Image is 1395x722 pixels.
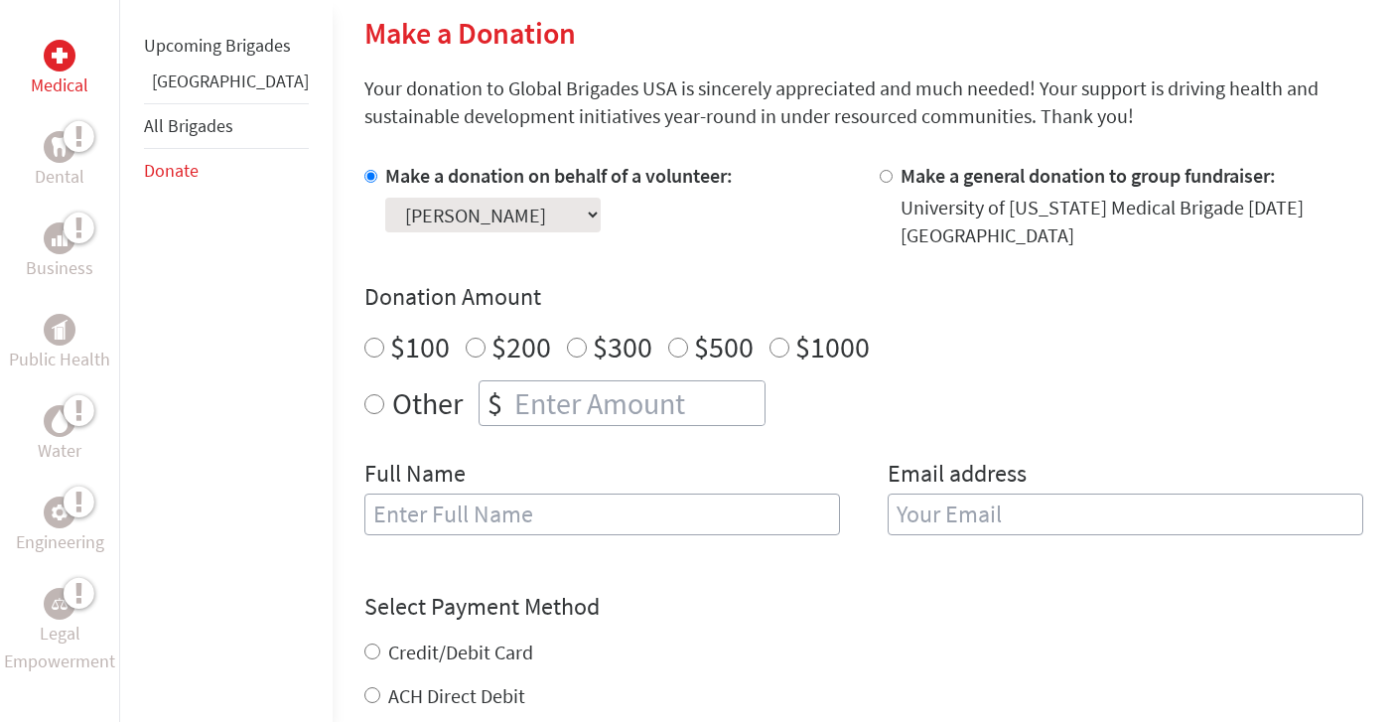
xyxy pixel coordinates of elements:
[144,114,233,137] a: All Brigades
[390,328,450,365] label: $100
[35,163,84,191] p: Dental
[44,40,75,72] div: Medical
[4,620,115,675] p: Legal Empowerment
[44,405,75,437] div: Water
[44,131,75,163] div: Dental
[364,15,1363,51] h2: Make a Donation
[364,281,1363,313] h4: Donation Amount
[888,494,1363,535] input: Your Email
[510,381,765,425] input: Enter Amount
[144,34,291,57] a: Upcoming Brigades
[9,346,110,373] p: Public Health
[44,222,75,254] div: Business
[38,405,81,465] a: WaterWater
[480,381,510,425] div: $
[44,314,75,346] div: Public Health
[388,640,533,664] label: Credit/Debit Card
[52,48,68,64] img: Medical
[26,254,93,282] p: Business
[52,137,68,156] img: Dental
[364,74,1363,130] p: Your donation to Global Brigades USA is sincerely appreciated and much needed! Your support is dr...
[144,159,199,182] a: Donate
[38,437,81,465] p: Water
[152,70,309,92] a: [GEOGRAPHIC_DATA]
[888,458,1027,494] label: Email address
[52,505,68,520] img: Engineering
[385,163,733,188] label: Make a donation on behalf of a volunteer:
[31,72,88,99] p: Medical
[392,380,463,426] label: Other
[491,328,551,365] label: $200
[901,194,1363,249] div: University of [US_STATE] Medical Brigade [DATE] [GEOGRAPHIC_DATA]
[52,409,68,432] img: Water
[364,458,466,494] label: Full Name
[593,328,652,365] label: $300
[26,222,93,282] a: BusinessBusiness
[901,163,1276,188] label: Make a general donation to group fundraiser:
[144,149,309,193] li: Donate
[694,328,754,365] label: $500
[388,683,525,708] label: ACH Direct Debit
[52,320,68,340] img: Public Health
[4,588,115,675] a: Legal EmpowermentLegal Empowerment
[364,494,840,535] input: Enter Full Name
[16,497,104,556] a: EngineeringEngineering
[52,230,68,246] img: Business
[31,40,88,99] a: MedicalMedical
[144,103,309,149] li: All Brigades
[52,598,68,610] img: Legal Empowerment
[16,528,104,556] p: Engineering
[44,497,75,528] div: Engineering
[144,68,309,103] li: Guatemala
[35,131,84,191] a: DentalDental
[44,588,75,620] div: Legal Empowerment
[795,328,870,365] label: $1000
[9,314,110,373] a: Public HealthPublic Health
[364,591,1363,623] h4: Select Payment Method
[144,24,309,68] li: Upcoming Brigades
